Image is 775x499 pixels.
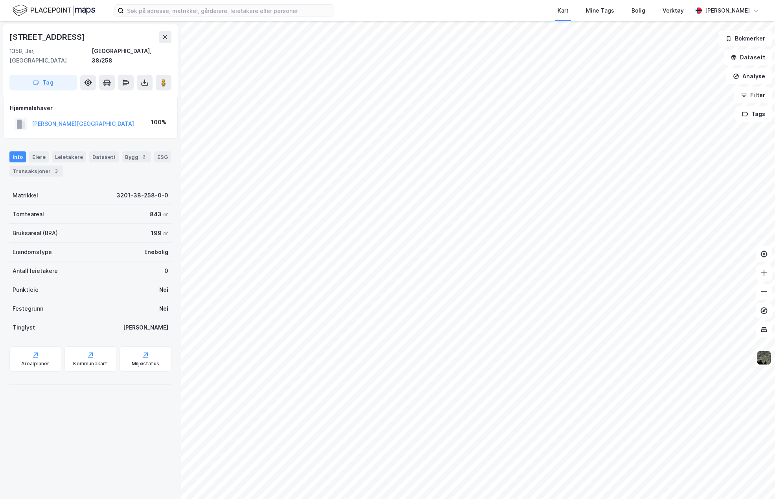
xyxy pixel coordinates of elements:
div: Leietakere [52,151,86,162]
div: Transaksjoner [9,166,63,177]
div: 2 [140,153,148,161]
div: 100% [151,118,166,127]
button: Tags [735,106,772,122]
div: [STREET_ADDRESS] [9,31,87,43]
button: Bokmerker [719,31,772,46]
button: Analyse [726,68,772,84]
div: [PERSON_NAME] [123,323,168,332]
div: Matrikkel [13,191,38,200]
div: 199 ㎡ [151,228,168,238]
div: [GEOGRAPHIC_DATA], 38/258 [92,46,171,65]
div: 843 ㎡ [150,210,168,219]
iframe: Chat Widget [736,461,775,499]
div: Bygg [122,151,151,162]
input: Søk på adresse, matrikkel, gårdeiere, leietakere eller personer [124,5,334,17]
div: Eiendomstype [13,247,52,257]
div: Datasett [89,151,119,162]
div: Verktøy [663,6,684,15]
img: logo.f888ab2527a4732fd821a326f86c7f29.svg [13,4,95,17]
div: Punktleie [13,285,39,295]
div: 3201-38-258-0-0 [116,191,168,200]
div: 0 [164,266,168,276]
img: 9k= [757,350,771,365]
div: Eiere [29,151,49,162]
div: Antall leietakere [13,266,58,276]
div: Kart [558,6,569,15]
div: Mine Tags [586,6,614,15]
div: Hjemmelshaver [10,103,171,113]
button: Datasett [724,50,772,65]
div: Bolig [631,6,645,15]
div: Miljøstatus [132,361,159,367]
div: [PERSON_NAME] [705,6,750,15]
div: Info [9,151,26,162]
div: 1358, Jar, [GEOGRAPHIC_DATA] [9,46,92,65]
div: Enebolig [144,247,168,257]
div: Tinglyst [13,323,35,332]
div: Kommunekart [73,361,107,367]
div: Bruksareal (BRA) [13,228,58,238]
div: Arealplaner [21,361,49,367]
div: Festegrunn [13,304,43,313]
div: Nei [159,285,168,295]
div: ESG [154,151,171,162]
div: Kontrollprogram for chat [736,461,775,499]
button: Tag [9,75,77,90]
div: Tomteareal [13,210,44,219]
div: 3 [52,167,60,175]
div: Nei [159,304,168,313]
button: Filter [734,87,772,103]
